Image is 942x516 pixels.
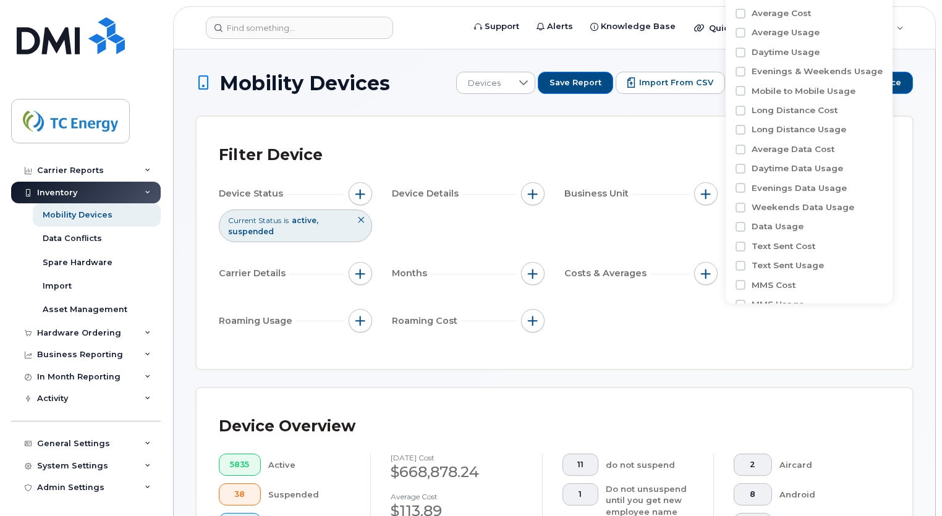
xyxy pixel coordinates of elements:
[752,124,846,135] label: Long Distance Usage
[752,279,796,291] label: MMS Cost
[391,493,522,501] h4: Average cost
[752,85,855,97] label: Mobile to Mobile Usage
[752,163,843,174] label: Daytime Data Usage
[752,27,820,38] label: Average Usage
[228,227,274,236] span: suspended
[268,483,351,505] div: Suspended
[284,215,289,226] span: is
[744,489,762,499] span: 8
[219,187,287,200] span: Device Status
[562,483,599,505] button: 1
[752,260,824,271] label: Text Sent Usage
[752,7,811,19] label: Average Cost
[779,483,871,505] div: Android
[219,410,355,442] div: Device Overview
[752,240,815,252] label: Text Sent Cost
[219,72,390,94] span: Mobility Devices
[564,267,650,280] span: Costs & Averages
[752,143,834,155] label: Average Data Cost
[219,483,261,505] button: 38
[219,139,323,171] div: Filter Device
[392,187,462,200] span: Device Details
[572,489,588,499] span: 1
[391,454,522,462] h4: [DATE] cost
[752,104,838,116] label: Long Distance Cost
[228,215,281,226] span: Current Status
[549,77,601,88] span: Save Report
[752,201,854,213] label: Weekends Data Usage
[752,66,883,77] label: Evenings & Weekends Usage
[752,298,804,310] label: MMS Usage
[888,462,933,507] iframe: Messenger Launcher
[538,72,613,94] button: Save Report
[616,72,725,94] button: Import from CSV
[744,460,762,470] span: 2
[734,483,772,505] button: 8
[229,460,250,470] span: 5835
[219,267,289,280] span: Carrier Details
[392,315,461,328] span: Roaming Cost
[392,267,431,280] span: Months
[229,489,250,499] span: 38
[752,46,820,58] label: Daytime Usage
[391,462,522,483] div: $668,878.24
[292,216,318,225] span: active
[734,454,772,476] button: 2
[752,182,847,194] label: Evenings Data Usage
[219,454,261,476] button: 5835
[639,77,713,88] span: Import from CSV
[752,221,804,232] label: Data Usage
[268,454,351,476] div: Active
[572,460,588,470] span: 11
[219,315,296,328] span: Roaming Usage
[457,72,512,95] span: Devices
[779,454,871,476] div: Aircard
[606,454,694,476] div: do not suspend
[564,187,632,200] span: Business Unit
[562,454,599,476] button: 11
